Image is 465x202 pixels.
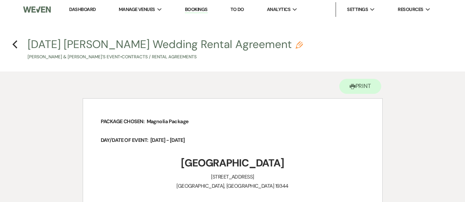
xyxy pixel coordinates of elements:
[267,6,290,13] span: Analytics
[23,2,50,17] img: Weven Logo
[101,181,365,191] p: [GEOGRAPHIC_DATA], [GEOGRAPHIC_DATA] 19344
[181,156,284,170] strong: [GEOGRAPHIC_DATA]
[119,6,155,13] span: Manage Venues
[69,6,96,12] a: Dashboard
[398,6,423,13] span: Resources
[101,172,365,181] p: [STREET_ADDRESS]
[339,79,382,94] button: Print
[150,136,186,144] span: [DATE] - [DATE]
[28,54,303,60] p: [PERSON_NAME] & [PERSON_NAME]'s Event • Contracts / Rental Agreements
[185,6,208,13] a: Bookings
[146,117,189,126] span: Magnolia Package
[101,137,149,143] strong: DAY/DATE OF EVENT:
[101,118,145,125] strong: PACKAGE CHOSEN:
[347,6,368,13] span: Settings
[230,6,244,12] a: To Do
[28,39,303,60] button: [DATE] [PERSON_NAME] Wedding Rental Agreement[PERSON_NAME] & [PERSON_NAME]'s Event•Contracts / Re...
